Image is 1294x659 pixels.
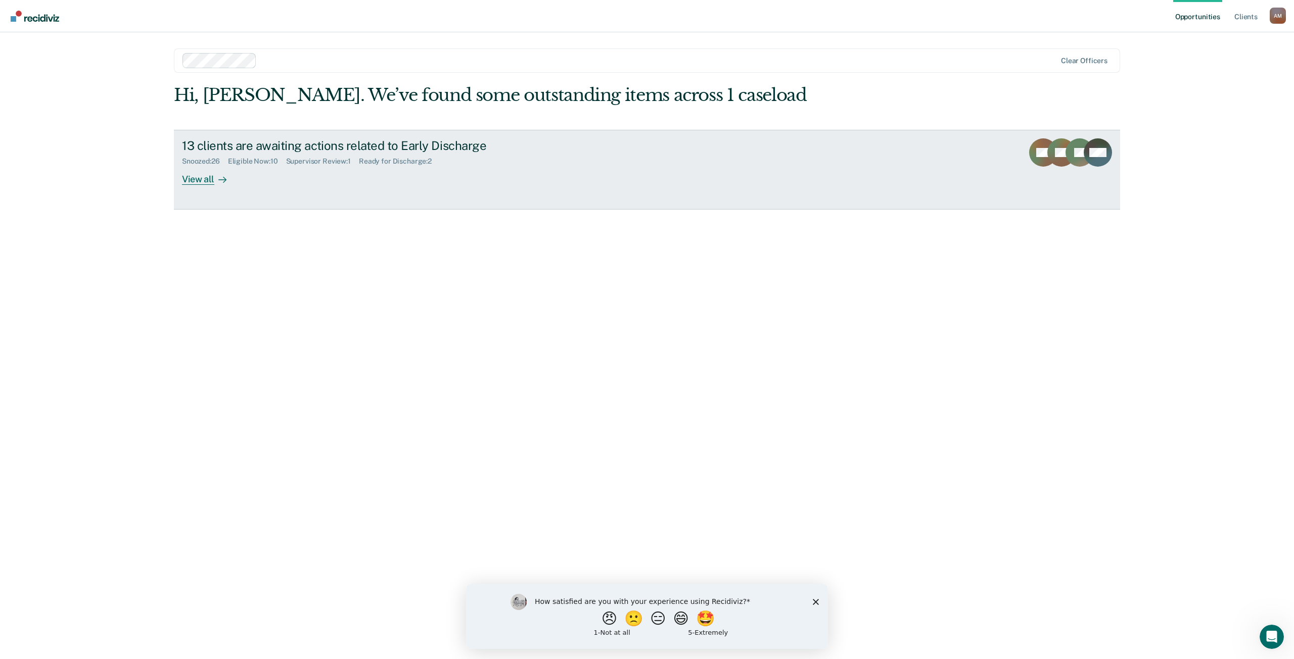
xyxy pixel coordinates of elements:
div: Supervisor Review : 1 [286,157,359,166]
div: A M [1270,8,1286,24]
button: Profile dropdown button [1270,8,1286,24]
div: Eligible Now : 10 [228,157,286,166]
img: Recidiviz [11,11,59,22]
div: View all [182,165,239,185]
div: Ready for Discharge : 2 [359,157,440,166]
div: Hi, [PERSON_NAME]. We’ve found some outstanding items across 1 caseload [174,85,931,106]
div: Clear officers [1061,57,1107,65]
iframe: Survey by Kim from Recidiviz [466,584,828,649]
div: Snoozed : 26 [182,157,228,166]
div: 13 clients are awaiting actions related to Early Discharge [182,138,537,153]
a: 13 clients are awaiting actions related to Early DischargeSnoozed:26Eligible Now:10Supervisor Rev... [174,130,1120,210]
iframe: Intercom live chat [1260,625,1284,649]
